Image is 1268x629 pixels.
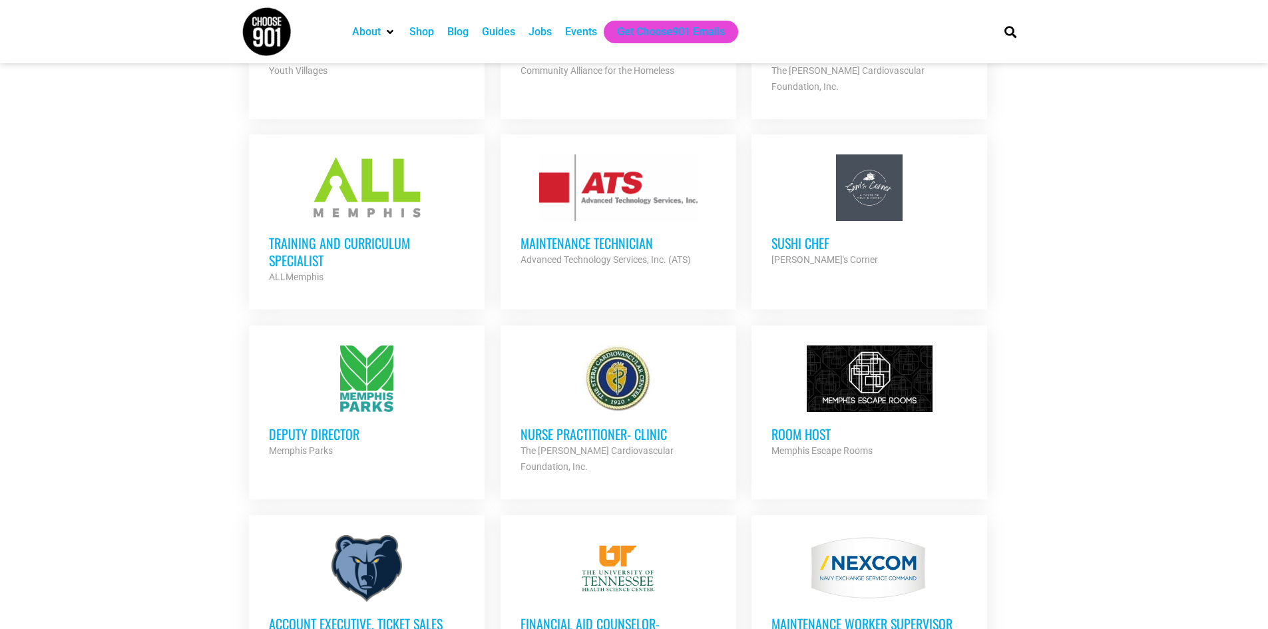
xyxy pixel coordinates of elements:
a: Get Choose901 Emails [617,24,725,40]
h3: Nurse Practitioner- Clinic [521,425,716,443]
strong: Advanced Technology Services, Inc. (ATS) [521,254,691,265]
div: About [345,21,403,43]
h3: Deputy Director [269,425,465,443]
a: Sushi Chef [PERSON_NAME]'s Corner [751,134,987,288]
nav: Main nav [345,21,982,43]
strong: The [PERSON_NAME] Cardiovascular Foundation, Inc. [521,445,674,472]
h3: Training and Curriculum Specialist [269,234,465,269]
a: Jobs [528,24,552,40]
strong: Memphis Parks [269,445,333,456]
strong: Youth Villages [269,65,327,76]
a: Deputy Director Memphis Parks [249,325,485,479]
h3: Room Host [771,425,967,443]
a: Room Host Memphis Escape Rooms [751,325,987,479]
strong: Memphis Escape Rooms [771,445,873,456]
a: Maintenance Technician Advanced Technology Services, Inc. (ATS) [501,134,736,288]
strong: ALLMemphis [269,272,323,282]
a: Blog [447,24,469,40]
a: Shop [409,24,434,40]
a: Guides [482,24,515,40]
h3: Sushi Chef [771,234,967,252]
a: Training and Curriculum Specialist ALLMemphis [249,134,485,305]
a: Events [565,24,597,40]
a: Nurse Practitioner- Clinic The [PERSON_NAME] Cardiovascular Foundation, Inc. [501,325,736,495]
h3: Maintenance Technician [521,234,716,252]
a: About [352,24,381,40]
div: Search [999,21,1021,43]
strong: Community Alliance for the Homeless [521,65,674,76]
strong: [PERSON_NAME]'s Corner [771,254,878,265]
strong: The [PERSON_NAME] Cardiovascular Foundation, Inc. [771,65,925,92]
